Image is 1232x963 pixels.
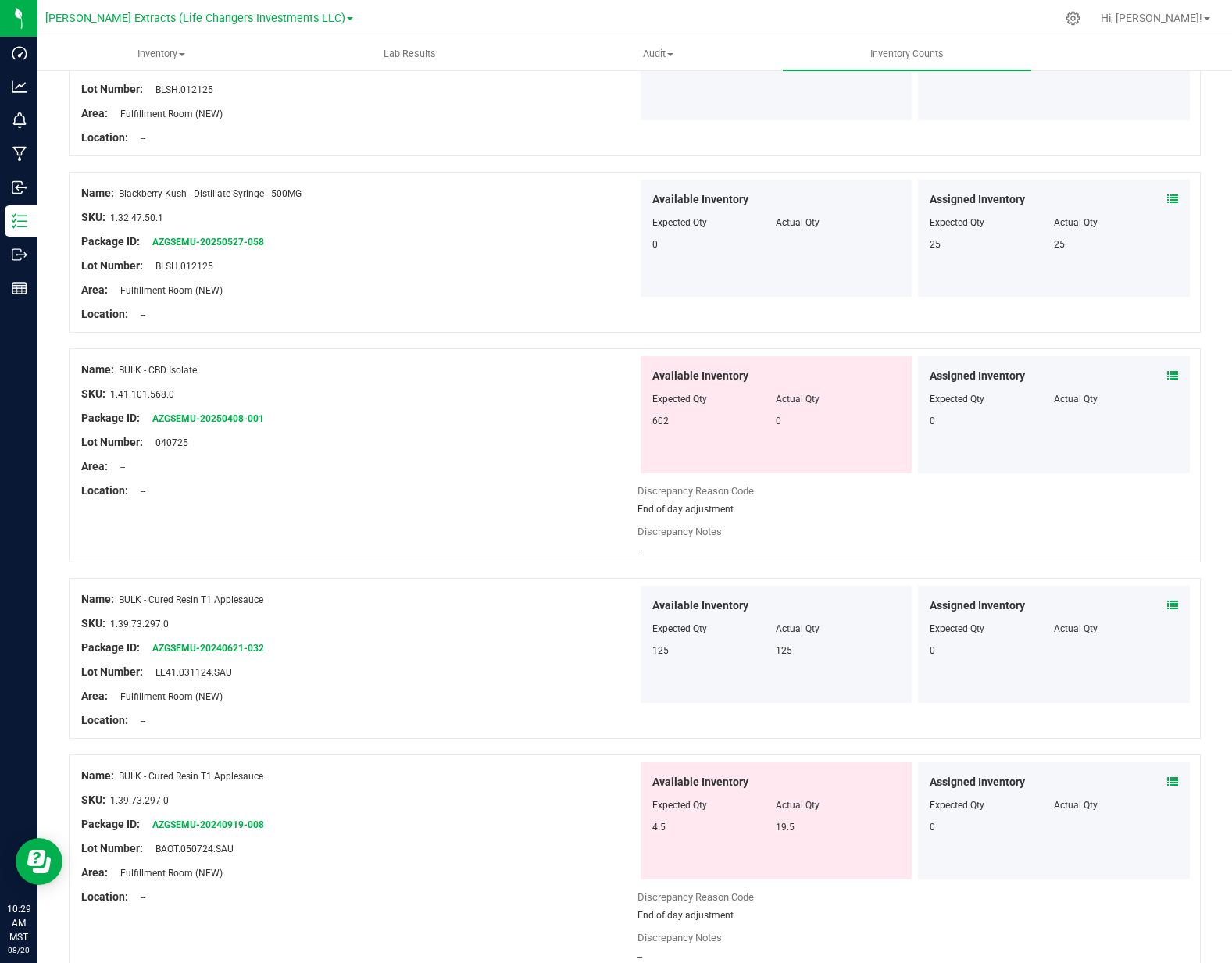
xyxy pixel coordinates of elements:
[81,714,128,726] span: Location:
[637,545,642,556] span: --
[652,822,666,833] span: 4.5
[133,486,145,497] span: --
[637,910,734,921] span: End of day adjustment
[930,368,1025,384] span: Assigned Inventory
[38,47,285,61] span: Inventory
[534,37,783,70] a: Audit
[81,460,108,473] span: Area:
[776,623,820,634] span: Actual Qty
[652,239,658,250] span: 0
[1054,216,1178,230] div: Actual Qty
[119,365,197,376] span: BULK - CBD Isolate
[81,617,105,630] span: SKU:
[119,771,263,782] span: BULK - Cured Resin T1 Applesauce
[81,690,108,702] span: Area:
[110,212,163,223] span: 1.32.47.50.1
[81,107,108,119] span: Area:
[783,37,1031,70] a: Inventory Counts
[930,237,1054,251] div: 25
[652,645,669,656] span: 125
[81,665,143,678] span: Lot Number:
[112,285,223,296] span: Fulfillment Room (NEW)
[110,795,169,806] span: 1.39.73.297.0
[1054,239,1065,250] span: 25
[930,414,1054,428] div: 0
[652,623,707,634] span: Expected Qty
[930,774,1025,790] span: Assigned Inventory
[930,191,1025,208] span: Assigned Inventory
[652,416,669,426] span: 602
[652,191,748,208] span: Available Inventory
[119,594,263,605] span: BULK - Cured Resin T1 Applesauce
[112,691,223,702] span: Fulfillment Room (NEW)
[776,822,795,833] span: 19.5
[637,930,1194,946] div: Discrepancy Notes
[652,597,748,614] span: Available Inventory
[535,47,782,61] span: Audit
[152,819,264,830] a: AZGSEMU-20240919-008
[37,37,286,70] a: Inventory
[652,62,658,73] span: 0
[12,112,27,128] inline-svg: Monitoring
[16,838,62,885] iframe: Resource center
[152,413,264,424] a: AZGSEMU-20250408-001
[148,84,213,95] span: BLSH.012125
[152,643,264,654] a: AZGSEMU-20240621-032
[652,800,707,811] span: Expected Qty
[81,363,114,376] span: Name:
[652,394,707,405] span: Expected Qty
[930,622,1054,636] div: Expected Qty
[81,235,140,248] span: Package ID:
[776,800,820,811] span: Actual Qty
[637,504,734,515] span: End of day adjustment
[112,868,223,879] span: Fulfillment Room (NEW)
[776,394,820,405] span: Actual Qty
[81,794,105,806] span: SKU:
[152,237,264,248] a: AZGSEMU-20250527-058
[637,891,754,903] span: Discrepancy Reason Code
[81,412,140,424] span: Package ID:
[7,944,30,956] p: 08/20
[637,485,754,497] span: Discrepancy Reason Code
[652,774,748,790] span: Available Inventory
[1054,622,1178,636] div: Actual Qty
[12,280,27,296] inline-svg: Reports
[637,951,642,962] span: --
[81,641,140,654] span: Package ID:
[12,45,27,61] inline-svg: Dashboard
[12,146,27,162] inline-svg: Manufacturing
[1054,62,1065,73] span: 20
[12,79,27,95] inline-svg: Analytics
[133,309,145,320] span: --
[119,188,302,199] span: Blackberry Kush - Distillate Syringe - 500MG
[81,842,143,854] span: Lot Number:
[133,133,145,144] span: --
[637,524,1194,540] div: Discrepancy Notes
[849,47,965,61] span: Inventory Counts
[652,368,748,384] span: Available Inventory
[81,818,140,830] span: Package ID:
[362,47,457,61] span: Lab Results
[110,619,169,630] span: 1.39.73.297.0
[930,392,1054,406] div: Expected Qty
[81,484,128,497] span: Location:
[133,892,145,903] span: --
[776,416,781,426] span: 0
[12,180,27,195] inline-svg: Inbound
[112,462,125,473] span: --
[81,436,143,448] span: Lot Number:
[81,83,143,95] span: Lot Number:
[12,247,27,262] inline-svg: Outbound
[81,866,108,879] span: Area:
[1054,798,1178,812] div: Actual Qty
[81,187,114,199] span: Name:
[110,389,174,400] span: 1.41.101.568.0
[81,593,114,605] span: Name:
[133,715,145,726] span: --
[81,308,128,320] span: Location:
[7,902,30,944] p: 10:29 AM MST
[776,217,820,228] span: Actual Qty
[1063,11,1083,26] div: Manage settings
[930,597,1025,614] span: Assigned Inventory
[81,284,108,296] span: Area:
